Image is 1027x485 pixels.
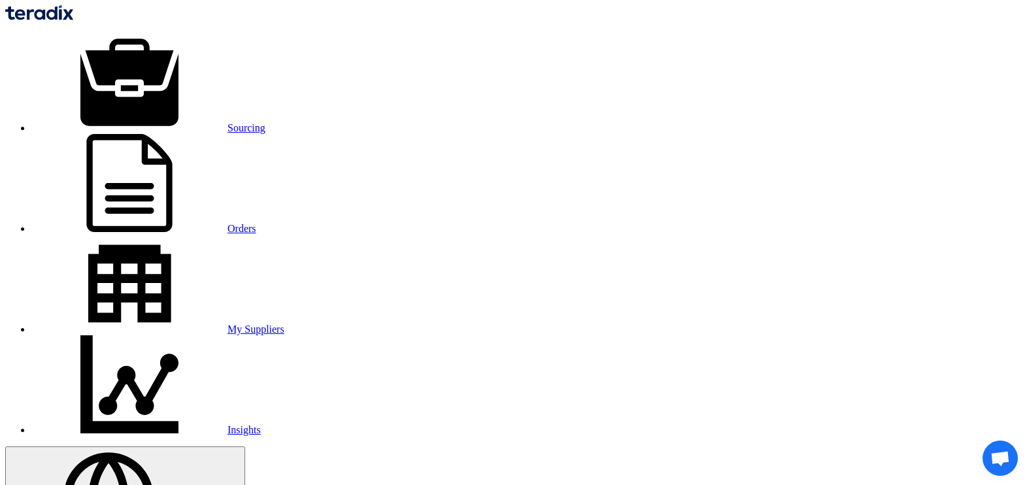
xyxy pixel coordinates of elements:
a: Open chat [983,441,1018,476]
a: Sourcing [31,122,265,133]
a: My Suppliers [31,324,284,335]
a: Insights [31,424,261,435]
img: Teradix logo [5,5,73,20]
a: Orders [31,223,256,234]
